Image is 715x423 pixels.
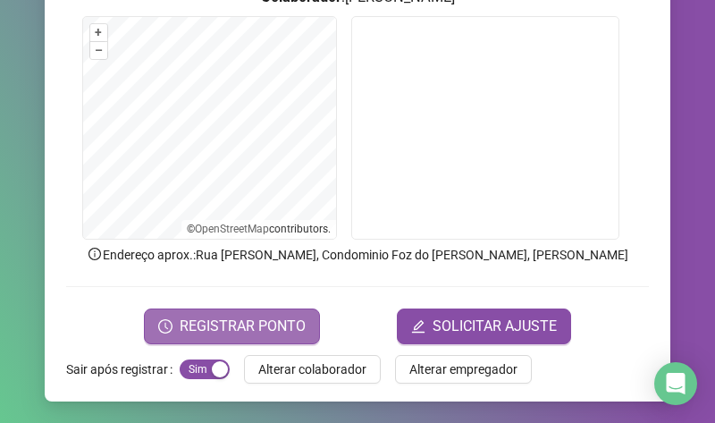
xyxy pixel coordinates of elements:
[180,316,306,337] span: REGISTRAR PONTO
[66,355,180,384] label: Sair após registrar
[195,223,269,235] a: OpenStreetMap
[258,360,366,379] span: Alterar colaborador
[397,309,571,344] button: editSOLICITAR AJUSTE
[433,316,557,337] span: SOLICITAR AJUSTE
[395,355,532,384] button: Alterar empregador
[87,246,103,262] span: info-circle
[158,319,172,334] span: clock-circle
[187,223,331,235] li: © contributors.
[409,360,517,379] span: Alterar empregador
[244,355,381,384] button: Alterar colaborador
[144,309,320,344] button: REGISTRAR PONTO
[66,245,649,265] p: Endereço aprox. : Rua [PERSON_NAME], Condominio Foz do [PERSON_NAME], [PERSON_NAME]
[654,362,697,405] div: Open Intercom Messenger
[90,24,107,41] button: +
[411,319,425,334] span: edit
[90,42,107,59] button: –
